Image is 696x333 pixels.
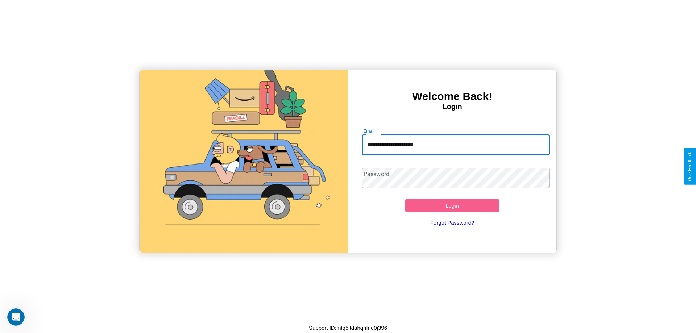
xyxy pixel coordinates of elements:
iframe: Intercom live chat [7,308,25,326]
p: Support ID: mfq5ltdahqnfne0j396 [309,323,387,333]
button: Login [405,199,499,212]
h4: Login [348,103,556,111]
label: Email [364,128,375,134]
div: Give Feedback [687,152,692,181]
a: Forgot Password? [359,212,546,233]
img: gif [140,70,348,253]
h3: Welcome Back! [348,90,556,103]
